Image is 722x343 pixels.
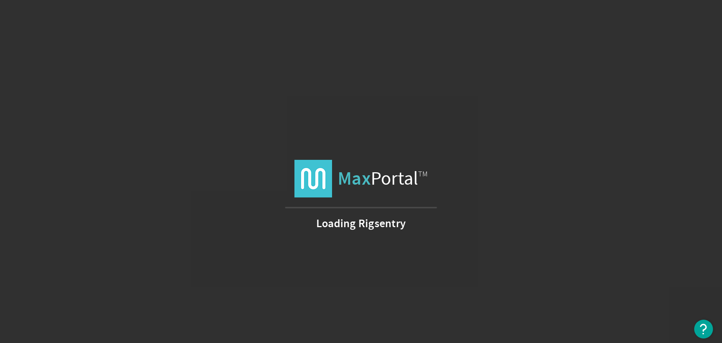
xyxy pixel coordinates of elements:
[338,160,428,197] span: Portal
[294,160,332,197] img: logo
[418,169,428,179] span: TM
[316,220,406,227] strong: Loading Rigsentry
[338,166,371,191] strong: Max
[694,320,713,338] button: Open Resource Center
